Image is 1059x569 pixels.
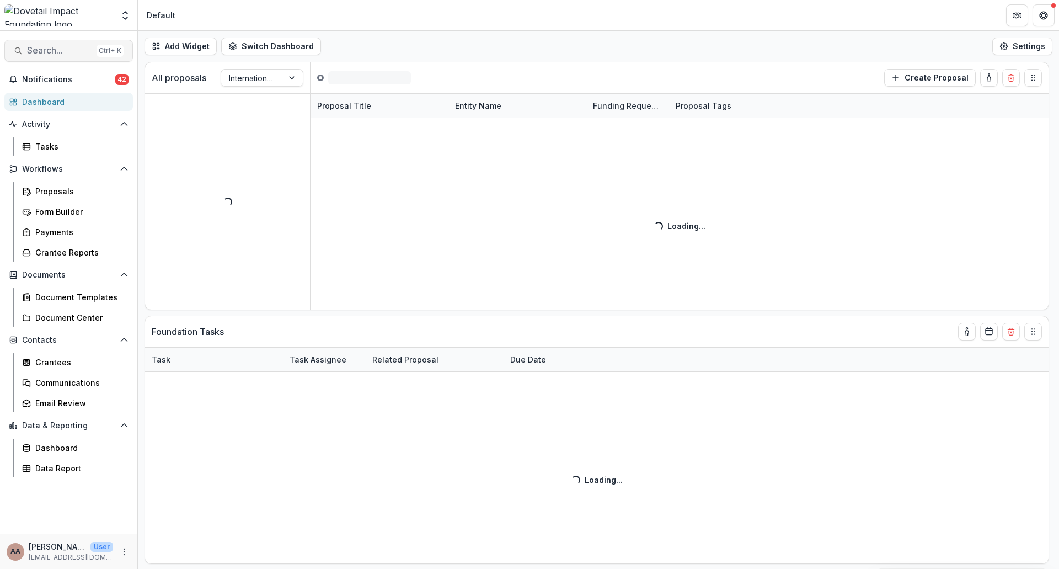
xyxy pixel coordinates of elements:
[18,459,133,477] a: Data Report
[29,541,86,552] p: [PERSON_NAME] [PERSON_NAME]
[992,38,1052,55] button: Settings
[142,7,180,23] nav: breadcrumb
[145,38,217,55] button: Add Widget
[1006,4,1028,26] button: Partners
[4,4,113,26] img: Dovetail Impact Foundation logo
[117,4,133,26] button: Open entity switcher
[35,312,124,323] div: Document Center
[18,309,133,327] a: Document Center
[1033,4,1055,26] button: Get Help
[115,74,129,85] span: 42
[4,115,133,133] button: Open Activity
[1002,69,1020,87] button: Delete card
[18,394,133,412] a: Email Review
[884,69,976,87] button: Create Proposal
[18,203,133,221] a: Form Builder
[958,323,976,341] button: toggle-assigned-to-me
[35,462,124,474] div: Data Report
[1002,323,1020,341] button: Delete card
[152,71,206,84] p: All proposals
[22,120,115,129] span: Activity
[221,38,321,55] button: Switch Dashboard
[97,45,124,57] div: Ctrl + K
[18,353,133,371] a: Grantees
[18,223,133,241] a: Payments
[4,160,133,178] button: Open Workflows
[117,545,131,559] button: More
[35,226,124,238] div: Payments
[35,377,124,389] div: Communications
[4,71,133,88] button: Notifications42
[22,75,115,84] span: Notifications
[18,137,133,156] a: Tasks
[35,442,124,454] div: Dashboard
[4,40,133,62] button: Search...
[35,397,124,409] div: Email Review
[22,96,124,108] div: Dashboard
[980,69,998,87] button: toggle-assigned-to-me
[4,266,133,284] button: Open Documents
[35,206,124,217] div: Form Builder
[18,374,133,392] a: Communications
[4,93,133,111] a: Dashboard
[4,331,133,349] button: Open Contacts
[152,325,224,338] p: Foundation Tasks
[35,247,124,258] div: Grantee Reports
[35,357,124,368] div: Grantees
[980,323,998,341] button: Calendar
[35,291,124,303] div: Document Templates
[29,552,113,562] p: [EMAIL_ADDRESS][DOMAIN_NAME]
[27,45,92,56] span: Search...
[22,270,115,280] span: Documents
[18,288,133,306] a: Document Templates
[1024,69,1042,87] button: Drag
[22,164,115,174] span: Workflows
[1024,323,1042,341] button: Drag
[18,439,133,457] a: Dashboard
[22,336,115,345] span: Contacts
[90,542,113,552] p: User
[147,9,175,21] div: Default
[4,417,133,434] button: Open Data & Reporting
[35,185,124,197] div: Proposals
[18,182,133,200] a: Proposals
[35,141,124,152] div: Tasks
[18,243,133,262] a: Grantee Reports
[22,421,115,430] span: Data & Reporting
[10,548,20,555] div: Amit Antony Alex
